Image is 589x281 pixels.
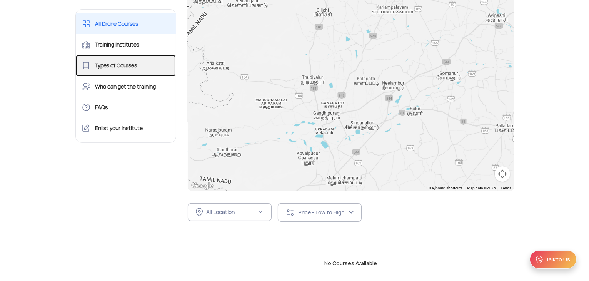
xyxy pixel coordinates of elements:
[196,208,203,216] img: ic_location_inActive.svg
[501,186,512,190] a: Terms
[298,209,348,216] div: Price - Low to High
[76,118,176,139] a: Enlist your Institute
[190,181,215,191] img: Google
[188,203,272,221] button: All Location
[76,76,176,97] a: Who can get the training
[467,186,496,190] span: Map data ©2025
[257,209,264,215] img: ic_chevron_down.svg
[546,256,570,263] div: Talk to Us
[278,203,362,222] button: Price - Low to High
[535,255,544,264] img: ic_Support.svg
[495,166,510,182] button: Map camera controls
[76,97,176,118] a: FAQs
[182,259,520,267] div: No Courses Available
[190,181,215,191] a: Open this area in Google Maps (opens a new window)
[76,13,176,34] a: All Drone Courses
[76,34,176,55] a: Training Institutes
[430,186,463,191] button: Keyboard shortcuts
[76,55,176,76] a: Types of Courses
[206,209,256,216] div: All Location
